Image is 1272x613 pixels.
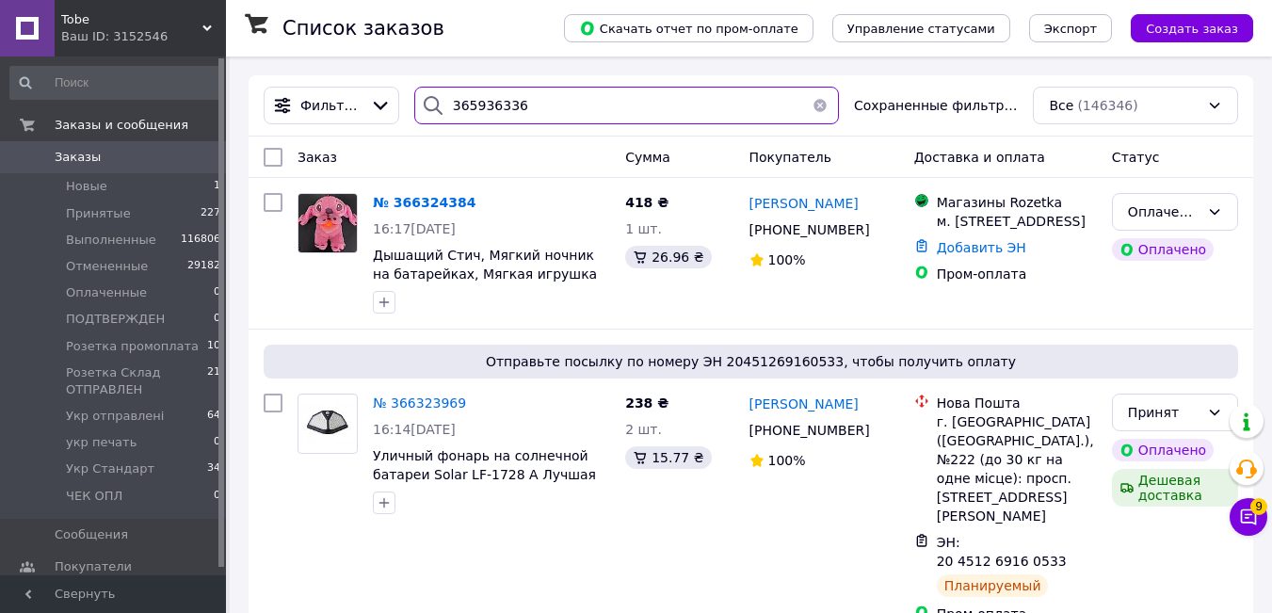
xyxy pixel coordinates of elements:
div: Оплачено [1112,439,1214,461]
span: Покупатель [749,150,832,165]
span: Сумма [625,150,670,165]
span: 1 [214,178,220,195]
span: ЭН: 20 4512 6916 0533 [937,535,1067,569]
span: Доставка и оплата [914,150,1045,165]
span: Покупатели [55,558,132,575]
img: Фото товару [298,194,357,252]
div: Пром-оплата [937,265,1097,283]
a: Создать заказ [1112,20,1253,35]
input: Поиск [9,66,222,100]
span: укр печать [66,434,137,451]
span: 0 [214,311,220,328]
button: Управление статусами [832,14,1010,42]
span: (146346) [1077,98,1137,113]
span: 10 [207,338,220,355]
span: Выполненные [66,232,156,249]
button: Очистить [801,87,839,124]
div: Магазины Rozetka [937,193,1097,212]
span: 100% [768,453,806,468]
span: Отправьте посылку по номеру ЭН 20451269160533, чтобы получить оплату [271,352,1231,371]
span: Оплаченные [66,284,147,301]
span: Заказы [55,149,101,166]
div: Принят [1128,402,1200,423]
span: Сообщения [55,526,128,543]
a: № 366324384 [373,195,475,210]
a: Дышащий Стич, Мягкий ночник на батарейках, Мягкая игрушка для сна Лучшая цена [373,248,597,300]
div: Оплаченный [1128,202,1200,222]
span: Управление статусами [847,22,995,36]
a: [PERSON_NAME] [749,194,859,213]
input: Поиск по номеру заказа, ФИО покупателя, номеру телефона, Email, номеру накладной [414,87,839,124]
span: 1 шт. [625,221,662,236]
span: [PHONE_NUMBER] [749,222,870,237]
span: 29182 [187,258,220,275]
h1: Список заказов [282,17,444,40]
span: 34 [207,460,220,477]
span: 2 шт. [625,422,662,437]
span: Создать заказ [1146,22,1238,36]
span: 16:14[DATE] [373,422,456,437]
span: [PHONE_NUMBER] [749,423,870,438]
span: Экспорт [1044,22,1097,36]
a: [PERSON_NAME] [749,395,859,413]
span: 64 [207,408,220,425]
span: Заказ [298,150,337,165]
div: 26.96 ₴ [625,246,711,268]
a: Фото товару [298,193,358,253]
span: Розетка Склад ОТПРАВЛЕН [66,364,207,398]
span: [PERSON_NAME] [749,196,859,211]
button: Экспорт [1029,14,1112,42]
span: ЧЕК ОПЛ [66,488,122,505]
span: Розетка промоплата [66,338,199,355]
span: 116806 [181,232,220,249]
img: Фото товару [298,402,357,446]
span: 100% [768,252,806,267]
div: Оплачено [1112,238,1214,261]
span: 238 ₴ [625,395,668,411]
div: Нова Пошта [937,394,1097,412]
span: 0 [214,434,220,451]
div: Планируемый [937,574,1049,597]
span: Статус [1112,150,1160,165]
span: 21 [207,364,220,398]
span: Укр Стандарт [66,460,154,477]
a: № 366323969 [373,395,466,411]
a: Добавить ЭН [937,240,1026,255]
span: Новые [66,178,107,195]
span: 9 [1250,498,1267,515]
span: Все [1049,96,1073,115]
button: Создать заказ [1131,14,1253,42]
span: Tobe [61,11,202,28]
span: Фильтры [300,96,362,115]
span: ПОДТВЕРЖДЕН [66,311,165,328]
span: Скачать отчет по пром-оплате [579,20,798,37]
div: 15.77 ₴ [625,446,711,469]
span: Укр отправлені [66,408,164,425]
span: Сохраненные фильтры: [854,96,1019,115]
span: 418 ₴ [625,195,668,210]
div: Дешевая доставка [1112,469,1238,507]
span: Принятые [66,205,131,222]
span: [PERSON_NAME] [749,396,859,411]
a: Уличный фонарь на солнечной батареи Solar LF-1728 A Лучшая цена [373,448,596,501]
button: Скачать отчет по пром-оплате [564,14,813,42]
span: Заказы и сообщения [55,117,188,134]
span: 0 [214,284,220,301]
span: 0 [214,488,220,505]
span: 227 [201,205,220,222]
span: Отмененные [66,258,148,275]
a: Фото товару [298,394,358,454]
div: г. [GEOGRAPHIC_DATA] ([GEOGRAPHIC_DATA].), №222 (до 30 кг на одне місце): просп. [STREET_ADDRESS]... [937,412,1097,525]
div: м. [STREET_ADDRESS] [937,212,1097,231]
div: Ваш ID: 3152546 [61,28,226,45]
button: Чат с покупателем9 [1230,498,1267,536]
span: 16:17[DATE] [373,221,456,236]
